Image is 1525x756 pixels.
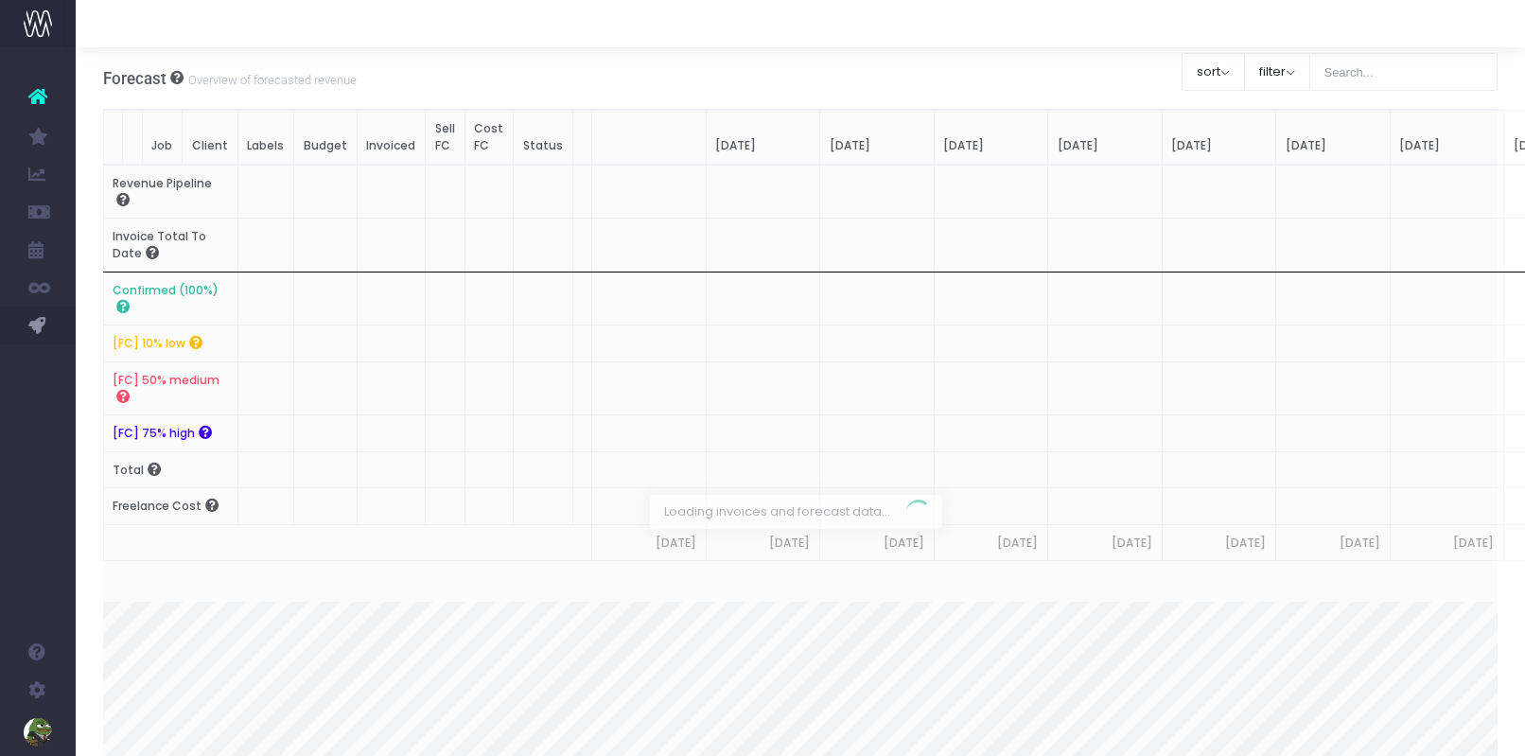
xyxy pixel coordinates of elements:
span: Loading invoices and forecast data... [650,495,904,529]
button: filter [1244,53,1310,91]
img: images/default_profile_image.png [24,718,52,747]
input: Search... [1309,53,1499,91]
small: Overview of forecasted revenue [184,69,357,88]
span: Forecast [103,69,167,88]
button: sort [1182,53,1245,91]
